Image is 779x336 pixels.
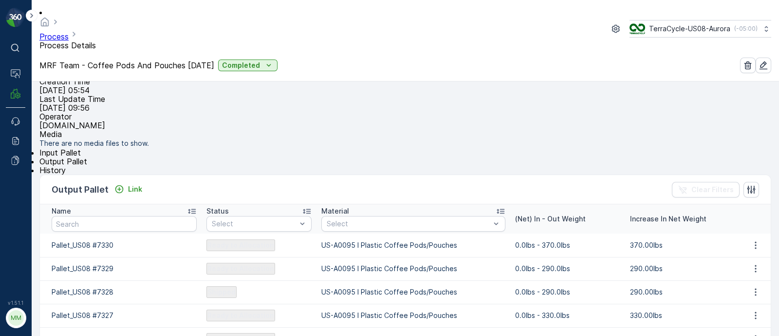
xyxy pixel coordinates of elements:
[39,121,771,130] p: [DOMAIN_NAME]
[6,300,25,306] span: v 1.51.1
[39,95,771,103] p: Last Update Time
[321,240,505,250] p: US-A0095 I Plastic Coffee Pods/Pouches
[630,214,706,224] p: Increase In Net Weight
[630,23,645,34] img: image_ci7OI47.png
[207,264,274,274] p: Ready to Allocation
[39,61,214,70] p: MRF Team - Coffee Pods And Pouches [DATE]
[39,165,66,175] span: History
[111,183,146,195] button: Link
[212,219,297,229] p: Select
[515,264,620,274] p: 0.0lbs - 290.0lbs
[39,20,50,29] a: Homepage
[515,287,620,297] p: 0.0lbs - 290.0lbs
[39,103,771,112] p: [DATE] 09:56
[515,214,586,224] p: (Net) In - Out Weight
[207,311,274,320] p: Ready to Allocation
[672,182,740,198] button: Clear Filters
[630,264,735,274] p: 290.00lbs
[39,148,81,158] span: Input Pallet
[206,239,275,251] button: Ready to Allocation
[206,206,229,216] p: Status
[39,86,771,95] p: [DATE] 05:54
[207,287,236,297] p: Shipped
[52,240,197,250] a: Pallet_US08 #7330
[515,311,620,320] p: 0.0lbs - 330.0lbs
[39,157,87,166] span: Output Pallet
[630,311,735,320] p: 330.00lbs
[321,311,505,320] p: US-A0095 I Plastic Coffee Pods/Pouches
[321,287,505,297] p: US-A0095 I Plastic Coffee Pods/Pouches
[39,40,96,50] span: Process Details
[734,25,758,33] p: ( -05:00 )
[630,287,735,297] p: 290.00lbs
[39,77,771,86] p: Creation Time
[39,112,771,121] p: Operator
[39,138,771,148] p: There are no media files to show.
[649,24,730,34] p: TerraCycle-US08-Aurora
[218,59,278,71] button: Completed
[206,310,275,321] button: Ready to Allocation
[52,206,71,216] p: Name
[321,206,349,216] p: Material
[321,264,505,274] p: US-A0095 I Plastic Coffee Pods/Pouches
[6,308,25,328] button: MM
[52,287,197,297] a: Pallet_US08 #7328
[630,240,735,250] p: 370.00lbs
[39,32,69,41] a: Process
[691,185,734,195] p: Clear Filters
[6,8,25,27] img: logo
[206,263,275,275] button: Ready to Allocation
[8,310,24,326] div: MM
[207,240,274,250] p: Ready to Allocation
[52,311,197,320] a: Pallet_US08 #7327
[630,20,771,38] button: TerraCycle-US08-Aurora(-05:00)
[52,183,109,197] p: Output Pallet
[327,219,490,229] p: Select
[52,264,197,274] a: Pallet_US08 #7329
[515,240,620,250] p: 0.0lbs - 370.0lbs
[52,216,197,232] input: Search
[39,130,771,138] p: Media
[128,184,142,194] p: Link
[206,286,237,298] button: Shipped
[222,60,260,70] p: Completed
